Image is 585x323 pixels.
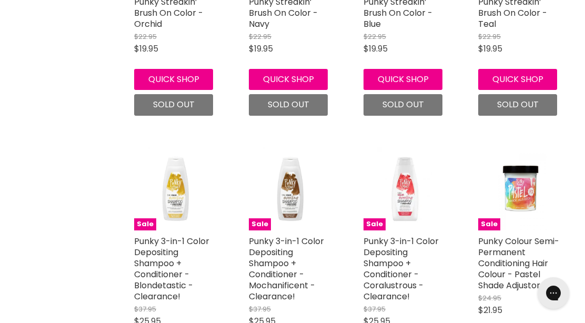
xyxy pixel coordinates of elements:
span: $24.95 [478,293,501,303]
span: Sold out [382,98,424,110]
a: Punky 3-in-1 Color Depositing Shampoo + Conditioner - Coralustrous - Clearance!Sale [364,147,447,230]
span: Sold out [268,98,309,110]
span: $37.95 [249,304,271,314]
span: $21.95 [478,304,502,316]
button: Sold out [478,94,557,115]
a: Punky Colour Semi-Permanent Conditioning Hair Colour - Pastel Shade AdjustorSale [478,147,561,230]
span: Sale [364,218,386,230]
a: Punky 3-in-1 Color Depositing Shampoo + Conditioner - Mochanificent - Clearance!Sale [249,147,332,230]
a: Punky 3-in-1 Color Depositing Shampoo + Conditioner - Mochanificent - Clearance! [249,235,324,302]
button: Quick shop [478,69,557,90]
span: Sold out [497,98,539,110]
button: Quick shop [364,69,442,90]
button: Quick shop [134,69,213,90]
span: Sale [478,218,500,230]
span: $22.95 [249,32,271,42]
span: Sold out [153,98,195,110]
a: Punky 3-in-1 Color Depositing Shampoo + Conditioner - Coralustrous - Clearance! [364,235,439,302]
button: Sold out [134,94,213,115]
span: $22.95 [478,32,501,42]
span: $19.95 [478,43,502,55]
iframe: Gorgias live chat messenger [532,274,574,312]
span: $22.95 [364,32,386,42]
span: $19.95 [134,43,158,55]
button: Quick shop [249,69,328,90]
a: Punky 3-in-1 Color Depositing Shampoo + Conditioner - Blondetastic - Clearance!Sale [134,147,217,230]
span: $19.95 [249,43,273,55]
img: Punky 3-in-1 Color Depositing Shampoo + Conditioner - Coralustrous - Clearance! [378,147,432,230]
a: Punky Colour Semi-Permanent Conditioning Hair Colour - Pastel Shade Adjustor [478,235,559,291]
span: Sale [249,218,271,230]
img: Punky 3-in-1 Color Depositing Shampoo + Conditioner - Blondetastic - Clearance! [148,147,203,230]
span: $19.95 [364,43,388,55]
span: $37.95 [134,304,156,314]
button: Sold out [364,94,442,115]
span: $22.95 [134,32,157,42]
span: Sale [134,218,156,230]
span: $37.95 [364,304,386,314]
a: Punky 3-in-1 Color Depositing Shampoo + Conditioner - Blondetastic - Clearance! [134,235,209,302]
img: Punky 3-in-1 Color Depositing Shampoo + Conditioner - Mochanificent - Clearance! [263,147,318,230]
button: Sold out [249,94,328,115]
img: Punky Colour Semi-Permanent Conditioning Hair Colour - Pastel Shade Adjustor [492,147,547,230]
